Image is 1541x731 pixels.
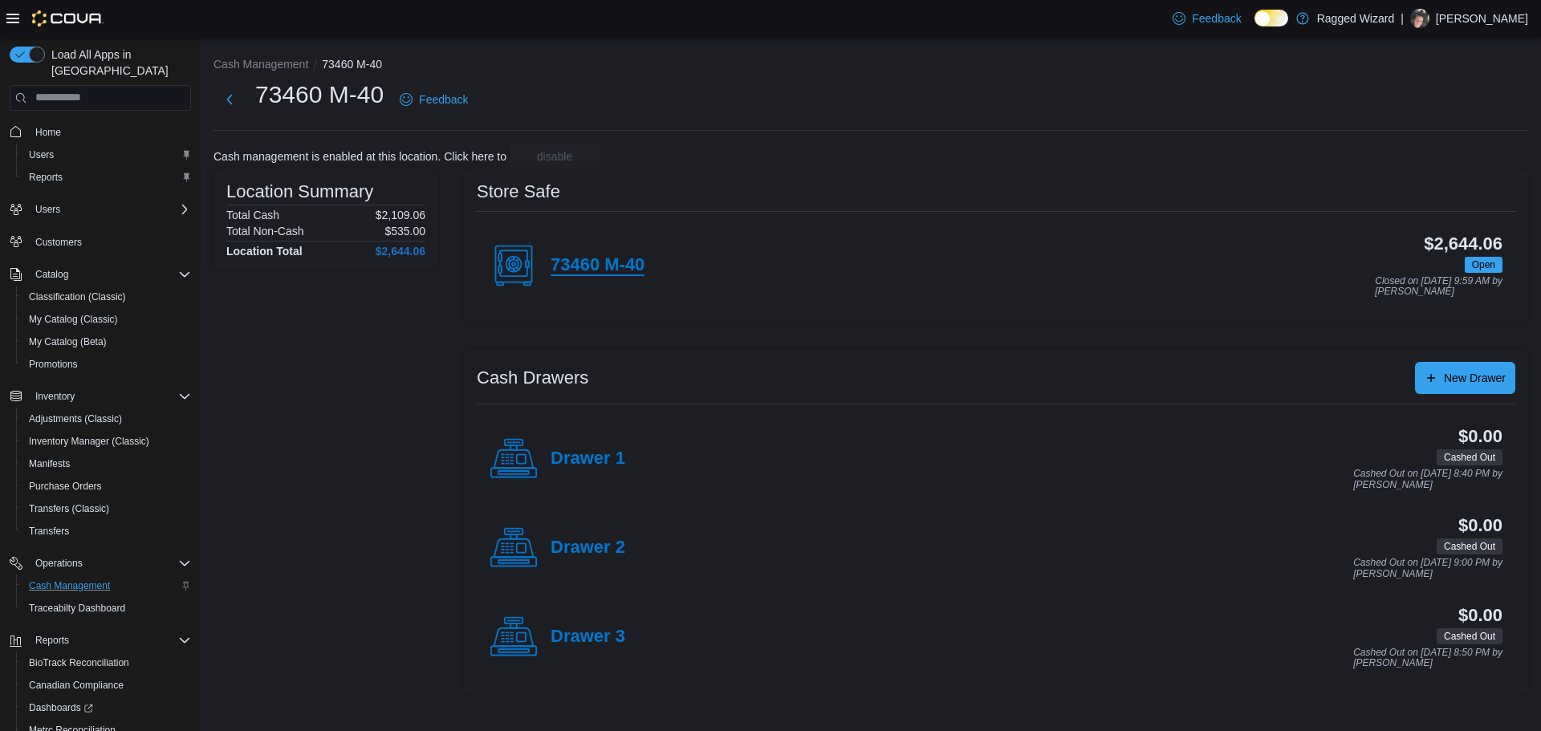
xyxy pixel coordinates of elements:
span: Cash Management [22,576,191,595]
a: Classification (Classic) [22,287,132,307]
span: Reports [29,171,63,184]
span: Cashed Out [1444,629,1495,644]
span: Customers [35,236,82,249]
span: Open [1465,257,1502,273]
span: Inventory Manager (Classic) [29,435,149,448]
span: My Catalog (Classic) [22,310,191,329]
button: Operations [29,554,89,573]
p: Closed on [DATE] 9:59 AM by [PERSON_NAME] [1375,276,1502,298]
span: Load All Apps in [GEOGRAPHIC_DATA] [45,47,191,79]
a: Feedback [1166,2,1247,35]
button: Canadian Compliance [16,674,197,696]
span: Transfers [22,522,191,541]
span: Adjustments (Classic) [29,412,122,425]
button: Transfers [16,520,197,542]
p: | [1401,9,1404,28]
p: Ragged Wizard [1317,9,1395,28]
a: Dashboards [16,696,197,719]
h4: $2,644.06 [376,245,425,258]
button: Cash Management [213,58,308,71]
span: Customers [29,232,191,252]
a: Feedback [393,83,474,116]
span: Manifests [22,454,191,473]
a: Customers [29,233,88,252]
button: 73460 M-40 [322,58,382,71]
span: BioTrack Reconciliation [29,656,129,669]
span: Cashed Out [1444,450,1495,465]
h3: Cash Drawers [477,368,588,388]
span: Promotions [29,358,78,371]
p: Cash management is enabled at this location. Click here to [213,150,506,163]
span: Catalog [35,268,68,281]
button: Traceabilty Dashboard [16,597,197,619]
h4: Drawer 2 [551,538,625,558]
button: Cash Management [16,575,197,597]
a: Manifests [22,454,76,473]
button: Catalog [3,263,197,286]
h4: Drawer 3 [551,627,625,648]
span: Traceabilty Dashboard [29,602,125,615]
button: Reports [3,629,197,652]
a: Dashboards [22,698,100,717]
p: $535.00 [384,225,425,238]
h3: $0.00 [1458,427,1502,446]
button: Next [213,83,246,116]
button: BioTrack Reconciliation [16,652,197,674]
span: New Drawer [1444,370,1506,386]
span: Dashboards [29,701,93,714]
span: Transfers (Classic) [29,502,109,515]
a: My Catalog (Beta) [22,332,113,351]
span: Users [29,148,54,161]
a: Reports [22,168,69,187]
h1: 73460 M-40 [255,79,384,111]
span: Transfers (Classic) [22,499,191,518]
span: Traceabilty Dashboard [22,599,191,618]
h3: $0.00 [1458,516,1502,535]
span: Catalog [29,265,191,284]
span: BioTrack Reconciliation [22,653,191,672]
span: Classification (Classic) [29,290,126,303]
span: Promotions [22,355,191,374]
p: Cashed Out on [DATE] 9:00 PM by [PERSON_NAME] [1353,558,1502,579]
nav: An example of EuiBreadcrumbs [213,56,1528,75]
input: Dark Mode [1254,10,1288,26]
button: Users [16,144,197,166]
button: Purchase Orders [16,475,197,497]
h4: Drawer 1 [551,449,625,469]
span: Canadian Compliance [22,676,191,695]
button: Inventory Manager (Classic) [16,430,197,453]
button: Inventory [29,387,81,406]
a: Transfers (Classic) [22,499,116,518]
button: My Catalog (Classic) [16,308,197,331]
span: Adjustments (Classic) [22,409,191,428]
span: Inventory [29,387,191,406]
span: My Catalog (Classic) [29,313,118,326]
span: Transfers [29,525,69,538]
a: Transfers [22,522,75,541]
button: Reports [16,166,197,189]
p: [PERSON_NAME] [1436,9,1528,28]
button: Users [3,198,197,221]
span: Purchase Orders [29,480,102,493]
span: Feedback [419,91,468,108]
span: Inventory [35,390,75,403]
h4: Location Total [226,245,303,258]
h4: 73460 M-40 [551,255,644,276]
h3: Location Summary [226,182,373,201]
button: Classification (Classic) [16,286,197,308]
span: Purchase Orders [22,477,191,496]
div: Jessica Jones [1410,9,1429,28]
p: Cashed Out on [DATE] 8:40 PM by [PERSON_NAME] [1353,469,1502,490]
p: Cashed Out on [DATE] 8:50 PM by [PERSON_NAME] [1353,648,1502,669]
button: Operations [3,552,197,575]
button: Users [29,200,67,219]
span: Inventory Manager (Classic) [22,432,191,451]
a: Home [29,123,67,142]
h3: Store Safe [477,182,560,201]
span: Operations [29,554,191,573]
span: Cashed Out [1437,538,1502,554]
span: disable [537,148,572,164]
span: Operations [35,557,83,570]
span: My Catalog (Beta) [22,332,191,351]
